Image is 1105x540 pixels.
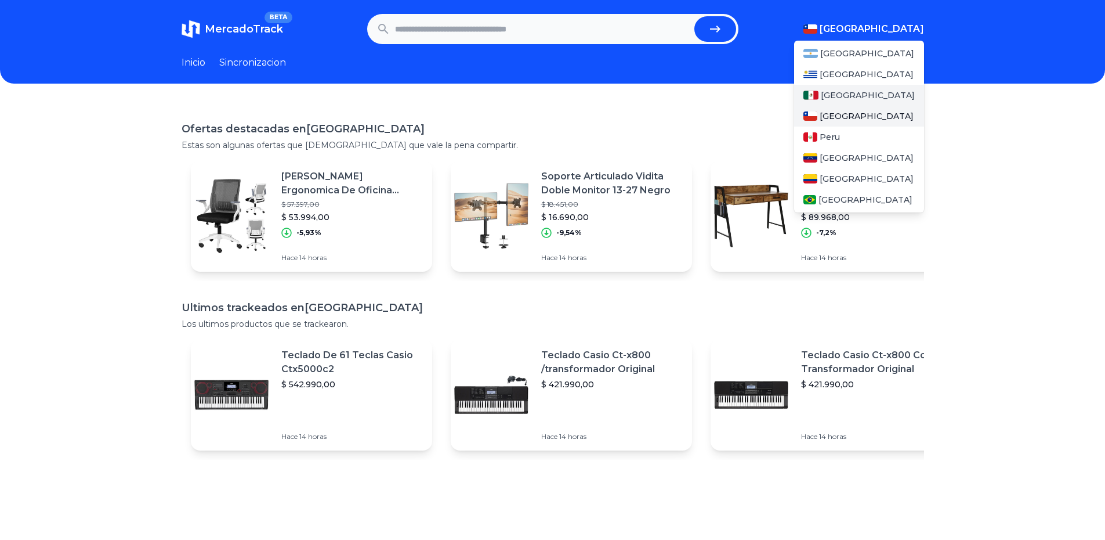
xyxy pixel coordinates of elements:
[182,139,924,151] p: Estas son algunas ofertas que [DEMOGRAPHIC_DATA] que vale la pena compartir.
[820,69,914,80] span: [GEOGRAPHIC_DATA]
[541,253,683,262] p: Hace 14 horas
[803,91,818,100] img: Mexico
[803,174,817,183] img: Colombia
[281,432,423,441] p: Hace 14 horas
[803,49,818,58] img: Argentina
[182,318,924,330] p: Los ultimos productos que se trackearon.
[541,432,683,441] p: Hace 14 horas
[191,160,432,272] a: Featured image[PERSON_NAME] Ergonomica De Oficina Escritorio Ejecutiva Látex$ 57.397,00$ 53.994,0...
[801,253,943,262] p: Hace 14 horas
[451,160,692,272] a: Featured imageSoporte Articulado Vidita Doble Monitor 13-27 Negro$ 18.451,00$ 16.690,00-9,54%Hace...
[711,175,792,257] img: Featured image
[803,111,817,121] img: Chile
[541,211,683,223] p: $ 16.690,00
[281,211,423,223] p: $ 53.994,00
[794,64,924,85] a: Uruguay[GEOGRAPHIC_DATA]
[820,131,840,143] span: Peru
[794,189,924,210] a: Brasil[GEOGRAPHIC_DATA]
[803,24,817,34] img: Chile
[281,253,423,262] p: Hace 14 horas
[182,121,924,137] h1: Ofertas destacadas en [GEOGRAPHIC_DATA]
[265,12,292,23] span: BETA
[541,170,683,197] p: Soporte Articulado Vidita Doble Monitor 13-27 Negro
[803,153,817,163] img: Venezuela
[182,56,205,70] a: Inicio
[541,348,683,376] p: Teclado Casio Ct-x800 /transformador Original
[219,56,286,70] a: Sincronizacion
[191,354,272,435] img: Featured image
[281,348,423,376] p: Teclado De 61 Teclas Casio Ctx5000c2
[794,43,924,64] a: Argentina[GEOGRAPHIC_DATA]
[451,354,532,435] img: Featured image
[801,348,943,376] p: Teclado Casio Ct-x800 Con Transformador Original
[794,168,924,189] a: Colombia[GEOGRAPHIC_DATA]
[820,173,914,185] span: [GEOGRAPHIC_DATA]
[182,300,924,316] h1: Ultimos trackeados en [GEOGRAPHIC_DATA]
[191,339,432,451] a: Featured imageTeclado De 61 Teclas Casio Ctx5000c2$ 542.990,00Hace 14 horas
[801,379,943,390] p: $ 421.990,00
[794,106,924,127] a: Chile[GEOGRAPHIC_DATA]
[794,85,924,106] a: Mexico[GEOGRAPHIC_DATA]
[182,20,283,38] a: MercadoTrackBETA
[296,228,321,237] p: -5,93%
[794,147,924,168] a: Venezuela[GEOGRAPHIC_DATA]
[820,22,924,36] span: [GEOGRAPHIC_DATA]
[816,228,836,237] p: -7,2%
[191,175,272,257] img: Featured image
[803,22,924,36] button: [GEOGRAPHIC_DATA]
[803,132,817,142] img: Peru
[541,200,683,209] p: $ 18.451,00
[541,379,683,390] p: $ 421.990,00
[820,48,914,59] span: [GEOGRAPHIC_DATA]
[794,127,924,147] a: PeruPeru
[711,160,952,272] a: Featured imageEscritorio De Oficina 120x50x87cm Puerto Usb Bolsillo Gancho$ 96.946,00$ 89.968,00-...
[801,432,943,441] p: Hace 14 horas
[182,20,200,38] img: MercadoTrack
[205,23,283,35] span: MercadoTrack
[451,339,692,451] a: Featured imageTeclado Casio Ct-x800 /transformador Original$ 421.990,00Hace 14 horas
[820,110,914,122] span: [GEOGRAPHIC_DATA]
[820,152,914,164] span: [GEOGRAPHIC_DATA]
[556,228,582,237] p: -9,54%
[803,70,817,79] img: Uruguay
[801,211,943,223] p: $ 89.968,00
[821,89,915,101] span: [GEOGRAPHIC_DATA]
[451,175,532,257] img: Featured image
[711,339,952,451] a: Featured imageTeclado Casio Ct-x800 Con Transformador Original$ 421.990,00Hace 14 horas
[711,354,792,435] img: Featured image
[281,170,423,197] p: [PERSON_NAME] Ergonomica De Oficina Escritorio Ejecutiva Látex
[818,194,912,206] span: [GEOGRAPHIC_DATA]
[281,379,423,390] p: $ 542.990,00
[803,195,817,204] img: Brasil
[281,200,423,209] p: $ 57.397,00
